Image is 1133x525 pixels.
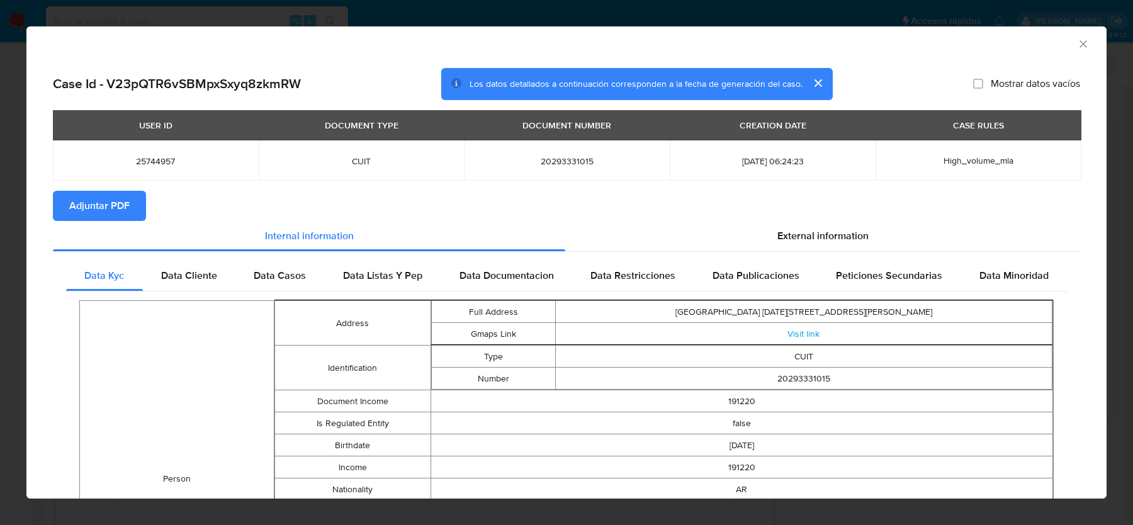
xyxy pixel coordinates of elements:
span: Data Kyc [84,268,124,283]
span: Data Listas Y Pep [343,268,422,283]
td: false [431,412,1053,434]
td: Identification [275,346,431,390]
button: Adjuntar PDF [53,191,146,221]
div: CASE RULES [945,115,1012,136]
td: 191220 [431,456,1053,478]
td: Number [431,368,555,390]
div: Detailed internal info [66,261,1067,291]
span: Adjuntar PDF [69,192,130,220]
input: Mostrar datos vacíos [973,79,983,89]
span: Data Casos [254,268,306,283]
span: [DATE] 06:24:23 [685,155,860,167]
div: closure-recommendation-modal [26,26,1107,499]
div: DOCUMENT TYPE [317,115,406,136]
td: Birthdate [275,434,431,456]
span: CUIT [274,155,449,167]
td: 191220 [431,390,1053,412]
span: High_volume_mla [944,154,1013,167]
h2: Case Id - V23pQTR6vSBMpxSxyq8zkmRW [53,76,301,92]
td: Address [275,301,431,346]
div: Detailed info [53,221,1080,251]
td: AR [431,478,1053,500]
div: DOCUMENT NUMBER [515,115,619,136]
span: Data Documentacion [459,268,554,283]
td: 20293331015 [555,368,1052,390]
span: External information [777,229,869,243]
td: Document Income [275,390,431,412]
button: Cerrar ventana [1077,38,1088,49]
div: CREATION DATE [732,115,814,136]
td: Is Regulated Entity [275,412,431,434]
span: 20293331015 [479,155,655,167]
td: Income [275,456,431,478]
span: Data Minoridad [979,268,1049,283]
td: Nationality [275,478,431,500]
td: Gmaps Link [431,323,555,345]
span: Peticiones Secundarias [836,268,942,283]
span: Data Restricciones [590,268,675,283]
a: Visit link [787,327,820,340]
div: USER ID [132,115,180,136]
span: Los datos detallados a continuación corresponden a la fecha de generación del caso. [470,77,803,90]
span: Data Publicaciones [713,268,799,283]
span: Data Cliente [161,268,217,283]
td: Full Address [431,301,555,323]
td: [GEOGRAPHIC_DATA] [DATE][STREET_ADDRESS][PERSON_NAME] [555,301,1052,323]
td: [DATE] [431,434,1053,456]
span: 25744957 [68,155,244,167]
button: cerrar [803,68,833,98]
td: Type [431,346,555,368]
span: Mostrar datos vacíos [991,77,1080,90]
span: Internal information [265,229,354,243]
td: CUIT [555,346,1052,368]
